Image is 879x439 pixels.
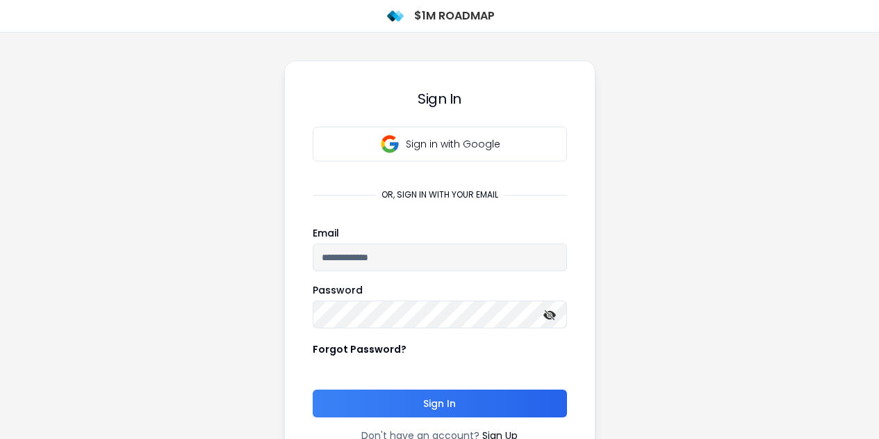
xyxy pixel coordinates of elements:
label: Email [313,228,339,238]
p: or, sign in with your email [376,189,504,200]
button: Sign in with Google [313,127,567,161]
p: Sign in with Google [406,137,500,151]
h1: $1M Roadmap [414,8,495,24]
p: Forgot Password? [313,342,406,356]
h3: Sign In [313,89,567,109]
img: logo [385,6,406,26]
button: Sign In [313,390,567,417]
label: Password [313,285,363,295]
